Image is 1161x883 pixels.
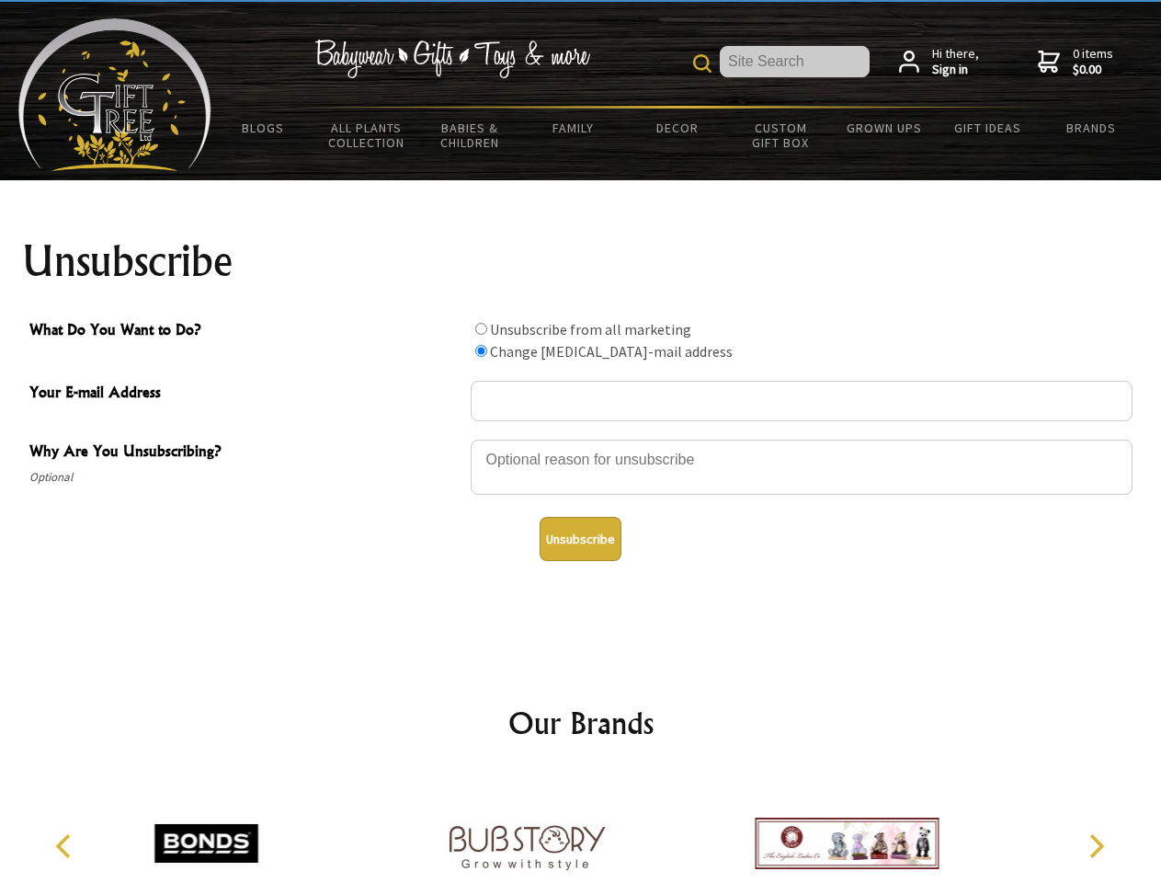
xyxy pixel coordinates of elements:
a: Grown Ups [832,109,936,147]
label: Unsubscribe from all marketing [490,320,691,338]
button: Next [1076,826,1116,866]
button: Previous [46,826,86,866]
h2: Our Brands [37,701,1125,745]
a: Custom Gift Box [729,109,833,162]
a: Brands [1040,109,1144,147]
a: Gift Ideas [936,109,1040,147]
input: What Do You Want to Do? [475,345,487,357]
span: Your E-mail Address [29,381,461,407]
span: 0 items [1073,45,1113,78]
a: 0 items$0.00 [1038,46,1113,78]
a: Babies & Children [418,109,522,162]
img: Babywear - Gifts - Toys & more [314,40,590,78]
label: Change [MEDICAL_DATA]-mail address [490,342,733,361]
input: Your E-mail Address [471,381,1133,421]
img: product search [693,54,711,73]
a: BLOGS [211,109,315,147]
a: All Plants Collection [315,109,419,162]
span: Optional [29,466,461,488]
img: Babyware - Gifts - Toys and more... [18,18,211,171]
textarea: Why Are You Unsubscribing? [471,440,1133,495]
strong: Sign in [932,62,979,78]
a: Family [522,109,626,147]
a: Hi there,Sign in [899,46,979,78]
span: Why Are You Unsubscribing? [29,440,461,466]
span: What Do You Want to Do? [29,318,461,345]
input: What Do You Want to Do? [475,323,487,335]
button: Unsubscribe [540,517,621,561]
input: Site Search [720,46,870,77]
span: Hi there, [932,46,979,78]
h1: Unsubscribe [22,239,1140,283]
a: Decor [625,109,729,147]
strong: $0.00 [1073,62,1113,78]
